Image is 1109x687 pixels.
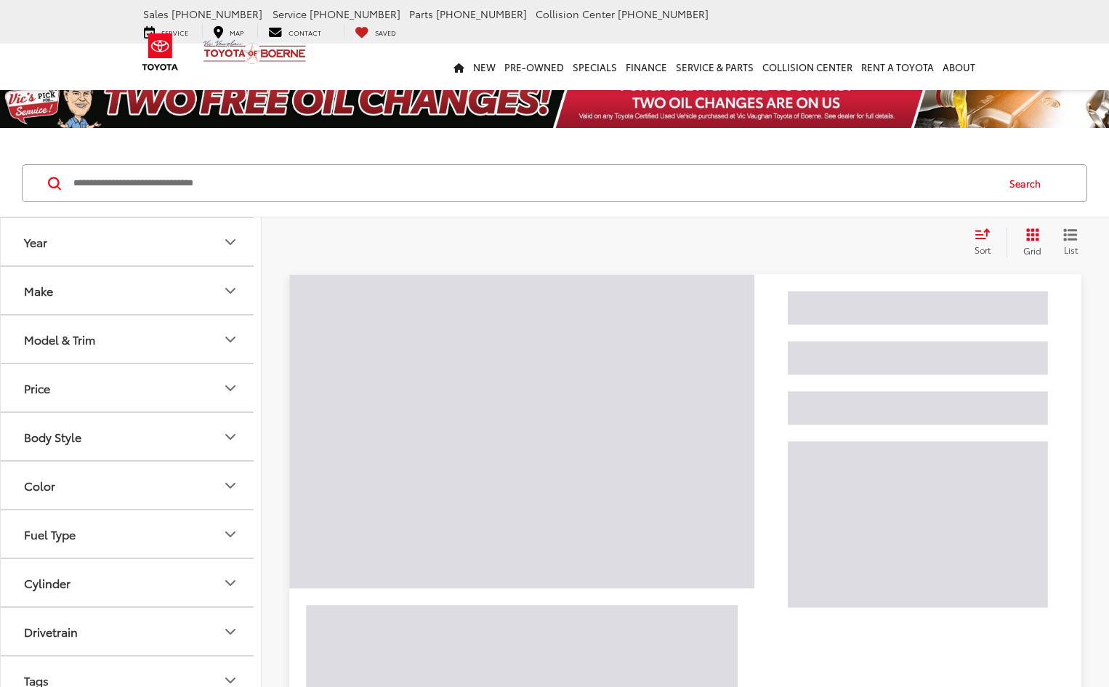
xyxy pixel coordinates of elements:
[1,608,262,655] button: DrivetrainDrivetrain
[257,24,332,39] a: Contact
[344,24,407,39] a: My Saved Vehicles
[222,233,239,251] div: Year
[758,44,857,90] a: Collision Center
[24,430,81,443] div: Body Style
[1052,228,1089,257] button: List View
[536,7,615,21] span: Collision Center
[222,574,239,592] div: Cylinder
[1,218,262,265] button: YearYear
[24,527,76,541] div: Fuel Type
[24,332,95,346] div: Model & Trim
[133,28,187,76] img: Toyota
[618,7,709,21] span: [PHONE_NUMBER]
[375,28,396,37] span: Saved
[172,7,262,21] span: [PHONE_NUMBER]
[1,364,262,411] button: PricePrice
[409,7,433,21] span: Parts
[500,44,568,90] a: Pre-Owned
[967,228,1007,257] button: Select sort value
[310,7,400,21] span: [PHONE_NUMBER]
[1007,228,1052,257] button: Grid View
[1,510,262,558] button: Fuel TypeFuel Type
[938,44,980,90] a: About
[24,624,78,638] div: Drivetrain
[24,381,50,395] div: Price
[1023,244,1041,257] span: Grid
[222,428,239,446] div: Body Style
[975,244,991,256] span: Sort
[1,462,262,509] button: ColorColor
[672,44,758,90] a: Service & Parts: Opens in a new tab
[24,284,53,297] div: Make
[203,39,307,65] img: Vic Vaughan Toyota of Boerne
[222,477,239,494] div: Color
[621,44,672,90] a: Finance
[568,44,621,90] a: Specials
[436,7,527,21] span: [PHONE_NUMBER]
[1,267,262,314] button: MakeMake
[222,526,239,543] div: Fuel Type
[996,165,1062,201] button: Search
[469,44,500,90] a: New
[1,316,262,363] button: Model & TrimModel & Trim
[143,7,169,21] span: Sales
[24,673,49,687] div: Tags
[72,166,996,201] input: Search by Make, Model, or Keyword
[857,44,938,90] a: Rent a Toyota
[24,576,70,590] div: Cylinder
[133,24,199,39] a: Service
[24,478,55,492] div: Color
[24,235,47,249] div: Year
[1063,244,1078,256] span: List
[222,623,239,640] div: Drivetrain
[202,24,254,39] a: Map
[222,379,239,397] div: Price
[1,559,262,606] button: CylinderCylinder
[449,44,469,90] a: Home
[273,7,307,21] span: Service
[222,331,239,348] div: Model & Trim
[1,413,262,460] button: Body StyleBody Style
[222,282,239,300] div: Make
